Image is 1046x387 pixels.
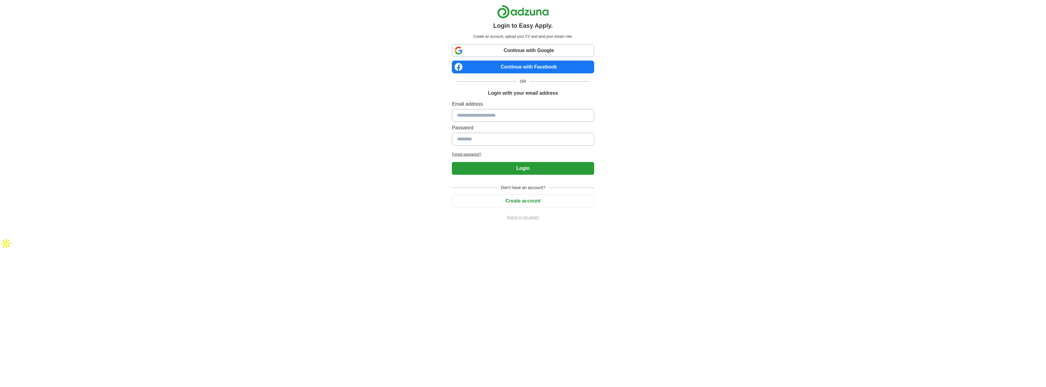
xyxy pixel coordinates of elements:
[488,90,558,97] h1: Login with your email address
[516,78,530,85] span: OR
[453,34,593,39] p: Create an account, upload your CV and land your dream role.
[497,5,549,19] img: Adzuna logo
[497,185,549,191] span: Don't have an account?
[452,61,594,73] a: Continue with Facebook
[452,215,594,220] a: Return to job advert
[493,21,553,30] h1: Login to Easy Apply.
[452,44,594,57] a: Continue with Google
[452,162,594,175] button: Login
[452,124,594,132] label: Password
[452,195,594,207] button: Create account
[452,198,594,203] a: Create account
[452,152,594,157] a: Forgot password?
[452,100,594,108] label: Email address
